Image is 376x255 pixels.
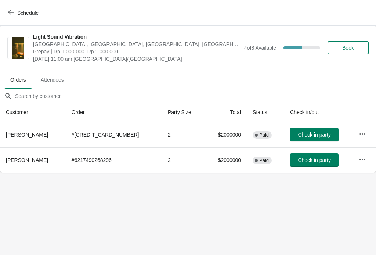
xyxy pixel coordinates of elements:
[33,48,241,55] span: Prepay | Rp 1.000.000–Rp 1.000.000
[247,103,284,122] th: Status
[4,6,44,20] button: Schedule
[12,37,25,59] img: Light Sound Vibration
[66,103,162,122] th: Order
[298,157,330,163] span: Check in party
[205,103,247,122] th: Total
[66,147,162,173] td: # 6217490268296
[162,122,205,147] td: 2
[328,41,369,54] button: Book
[162,103,205,122] th: Party Size
[244,45,276,51] span: 4 of 8 Available
[205,122,247,147] td: $2000000
[205,147,247,173] td: $2000000
[284,103,353,122] th: Check in/out
[162,147,205,173] td: 2
[342,45,354,51] span: Book
[4,73,32,86] span: Orders
[17,10,39,16] span: Schedule
[259,132,269,138] span: Paid
[33,33,241,40] span: Light Sound Vibration
[298,132,330,138] span: Check in party
[66,122,162,147] td: # [CREDIT_CARD_NUMBER]
[290,128,339,141] button: Check in party
[15,89,376,103] input: Search by customer
[33,55,241,63] span: [DATE] 11:00 am [GEOGRAPHIC_DATA]/[GEOGRAPHIC_DATA]
[6,157,48,163] span: [PERSON_NAME]
[6,132,48,138] span: [PERSON_NAME]
[259,157,269,163] span: Paid
[33,40,241,48] span: [GEOGRAPHIC_DATA], [GEOGRAPHIC_DATA], [GEOGRAPHIC_DATA], [GEOGRAPHIC_DATA], [GEOGRAPHIC_DATA]
[35,73,70,86] span: Attendees
[290,153,339,167] button: Check in party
